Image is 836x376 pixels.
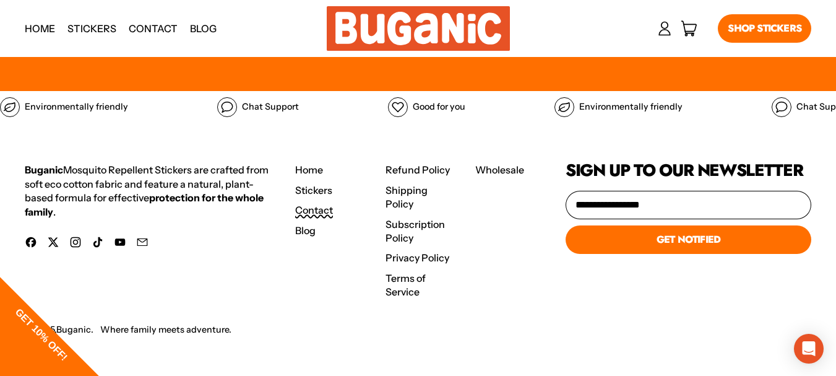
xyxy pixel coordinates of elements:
span: Environmentally friendly [23,101,126,113]
a: Terms of Service [386,272,426,298]
img: Buganic [327,6,510,51]
a: Contact [123,13,184,44]
p: © 2025, . [25,324,231,336]
a: Subscription Policy [386,218,445,244]
a: Shipping Policy [386,184,428,210]
a: Refund Policy [386,164,450,176]
strong: Buganic [25,164,63,176]
a: Shop Stickers [718,14,811,43]
span: Environmentally friendly [577,101,681,113]
a: Blog [295,224,316,237]
div: Mosquito Repellent Stickers are crafted from soft eco cotton fabric and feature a natural, plant-... [25,163,270,219]
a: Stickers [61,13,123,44]
a: Buganic Buganic [327,6,510,51]
a: Blog [184,13,223,44]
span: GET 10% OFF! [14,307,70,363]
a: Wholesale [475,164,524,176]
h2: Sign up to our newsletter [566,163,811,178]
a: Stickers [295,184,332,196]
span: Chat Support [240,101,297,113]
a: Home [19,13,61,44]
button: Get Notified [566,225,811,254]
a: Where family meets adventure. [100,324,231,335]
a: Contact [295,204,333,216]
a: Home [295,164,323,176]
div: Open Intercom Messenger [794,334,824,364]
strong: protection for the whole family [25,191,264,217]
span: Good for you [411,101,463,113]
a: Privacy Policy [386,251,449,264]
